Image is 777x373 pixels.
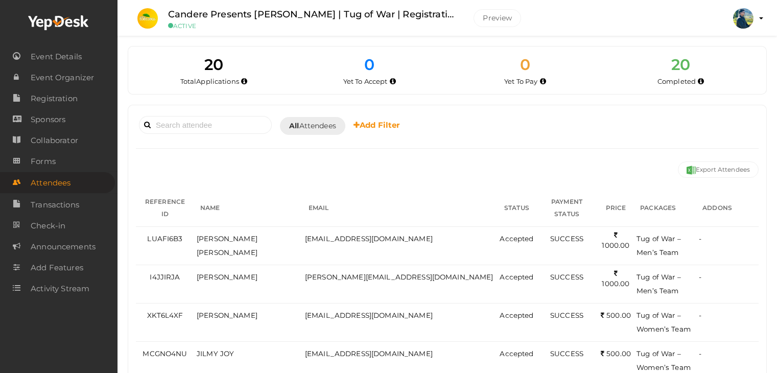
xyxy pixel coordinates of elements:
[147,235,182,243] span: LUAFI6B3
[500,235,533,243] span: Accepted
[550,311,583,319] span: SUCCESS
[31,258,83,278] span: Add Features
[550,235,583,243] span: SUCCESS
[31,151,56,172] span: Forms
[390,79,396,84] i: Yet to be accepted by organizer
[364,55,374,74] span: 0
[671,55,690,74] span: 20
[497,190,536,227] th: STATUS
[637,235,681,257] span: Tug of War – Men’s Team
[699,235,701,243] span: -
[31,216,65,236] span: Check-in
[500,311,533,319] span: Accepted
[602,269,629,288] span: 1000.00
[139,116,272,134] input: Search attendee
[305,235,433,243] span: [EMAIL_ADDRESS][DOMAIN_NAME]
[699,349,701,358] span: -
[637,349,691,371] span: Tug of War – Women’s Team
[31,88,78,109] span: Registration
[678,161,759,178] button: Export Attendees
[197,273,257,281] span: [PERSON_NAME]
[197,311,257,319] span: [PERSON_NAME]
[733,8,754,29] img: ACg8ocImFeownhHtboqxd0f2jP-n9H7_i8EBYaAdPoJXQiB63u4xhcvD=s100
[145,198,185,218] span: REFERENCE ID
[31,109,65,130] span: Sponsors
[168,7,458,22] label: Candere Presents [PERSON_NAME] | Tug of War | Registration
[137,8,158,29] img: 0C2H5NAW_small.jpeg
[601,311,631,319] span: 500.00
[197,235,257,257] span: [PERSON_NAME] [PERSON_NAME]
[31,130,78,151] span: Collaborator
[305,311,433,319] span: [EMAIL_ADDRESS][DOMAIN_NAME]
[504,77,537,85] span: Yet To Pay
[536,190,598,227] th: PAYMENT STATUS
[687,166,696,175] img: excel.svg
[500,349,533,358] span: Accepted
[31,195,79,215] span: Transactions
[634,190,696,227] th: PACKAGES
[197,349,234,358] span: JILMY JOY
[637,311,691,333] span: Tug of War – Women’s Team
[500,273,533,281] span: Accepted
[343,77,388,85] span: Yet To Accept
[550,273,583,281] span: SUCCESS
[305,349,433,358] span: [EMAIL_ADDRESS][DOMAIN_NAME]
[696,190,759,227] th: ADDONS
[637,273,681,295] span: Tug of War – Men’s Team
[204,55,223,74] span: 20
[194,190,302,227] th: NAME
[31,237,96,257] span: Announcements
[241,79,247,84] i: Total number of applications
[601,349,631,358] span: 500.00
[474,9,521,27] button: Preview
[168,22,458,30] small: ACTIVE
[147,311,183,319] span: XKT6L4XF
[180,77,239,85] span: Total
[305,273,493,281] span: [PERSON_NAME][EMAIL_ADDRESS][DOMAIN_NAME]
[302,190,498,227] th: EMAIL
[354,120,400,130] b: Add Filter
[31,278,89,299] span: Activity Stream
[657,77,696,85] span: Completed
[31,67,94,88] span: Event Organizer
[698,79,704,84] i: Accepted and completed payment succesfully
[699,311,701,319] span: -
[150,273,180,281] span: I4JJIRJA
[31,173,70,193] span: Attendees
[598,190,634,227] th: PRICE
[289,121,299,130] b: All
[699,273,701,281] span: -
[196,77,239,85] span: Applications
[550,349,583,358] span: SUCCESS
[540,79,546,84] i: Accepted by organizer and yet to make payment
[602,231,629,250] span: 1000.00
[289,121,336,131] span: Attendees
[31,46,82,67] span: Event Details
[143,349,187,358] span: MCGNO4NU
[520,55,530,74] span: 0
